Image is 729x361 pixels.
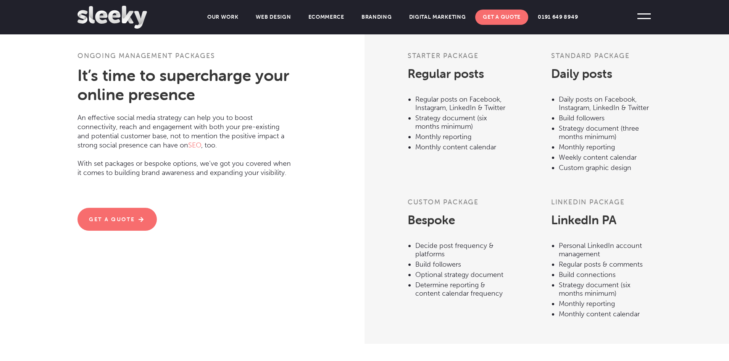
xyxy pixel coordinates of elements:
[559,308,652,318] li: Monthly content calendar
[77,104,293,150] p: An effective social media strategy can help you to boost connectivity, reach and engagement with ...
[475,10,528,25] a: Get A Quote
[408,212,508,232] h2: Bespoke
[559,298,652,308] li: Monthly reporting
[354,10,400,25] a: Branding
[551,51,652,66] h3: Standard package
[415,93,508,112] li: Regular posts on Facebook, Instagram, LinkedIn & Twitter
[415,279,508,298] li: Determine reporting & content calendar frequency
[301,10,352,25] a: Ecommerce
[559,258,652,269] li: Regular posts & comments
[402,10,474,25] a: Digital Marketing
[188,141,201,149] a: SEO
[200,10,246,25] a: Our Work
[551,66,652,86] h2: Daily posts
[415,131,508,141] li: Monthly reporting
[551,197,652,212] h3: LinkedIn Package
[415,240,508,258] li: Decide post frequency & platforms
[530,10,585,25] a: 0191 649 8949
[415,112,508,131] li: Strategy document (six months minimum)
[559,141,652,151] li: Monthly reporting
[551,212,652,232] h2: LinkedIn PA
[559,151,652,162] li: Weekly content calendar
[408,66,508,86] h2: Regular posts
[559,122,652,141] li: Strategy document (three months minimum)
[77,6,147,29] img: Sleeky Web Design Newcastle
[248,10,299,25] a: Web Design
[415,258,508,269] li: Build followers
[77,150,293,177] p: With set packages or bespoke options, we’ve got you covered when it comes to building brand aware...
[408,51,508,66] h3: Starter package
[559,162,652,172] li: Custom graphic design
[77,208,157,231] a: Get A Quote
[559,240,652,258] li: Personal LinkedIn account management
[559,269,652,279] li: Build connections
[77,66,293,104] h2: It’s time to supercharge your online presence
[77,51,293,66] h3: Ongoing management packages
[559,112,652,122] li: Build followers
[415,141,508,151] li: Monthly content calendar
[559,279,652,298] li: Strategy document (six months minimum)
[408,197,508,212] h3: Custom Package
[415,269,508,279] li: Optional strategy document
[559,93,652,112] li: Daily posts on Facebook, Instagram, LinkedIn & Twitter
